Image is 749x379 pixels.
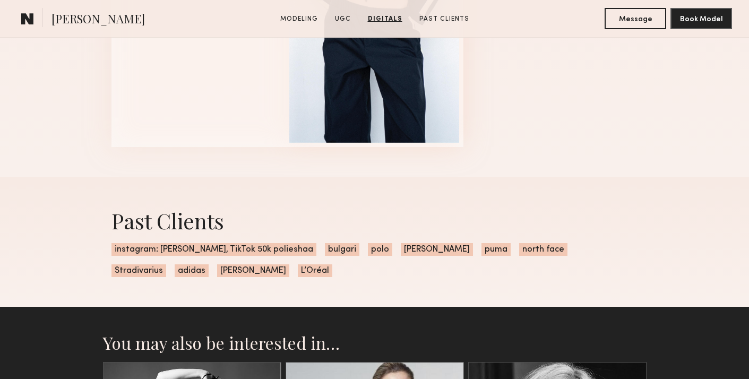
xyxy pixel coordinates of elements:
a: Past Clients [415,14,473,24]
h2: You may also be interested in… [103,332,647,354]
a: Modeling [276,14,322,24]
a: Digitals [364,14,407,24]
span: adidas [175,264,209,277]
span: bulgari [325,243,359,256]
span: [PERSON_NAME] [401,243,473,256]
button: Book Model [670,8,732,29]
span: [PERSON_NAME] [217,264,289,277]
a: Book Model [670,14,732,23]
span: Stradivarius [111,264,166,277]
span: instagram: [PERSON_NAME], TikTok 50k polieshaa [111,243,316,256]
span: north face [519,243,567,256]
span: L’Oréal [298,264,332,277]
button: Message [605,8,666,29]
div: Past Clients [111,206,638,235]
span: puma [481,243,511,256]
span: polo [368,243,392,256]
a: UGC [331,14,355,24]
span: [PERSON_NAME] [51,11,145,29]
